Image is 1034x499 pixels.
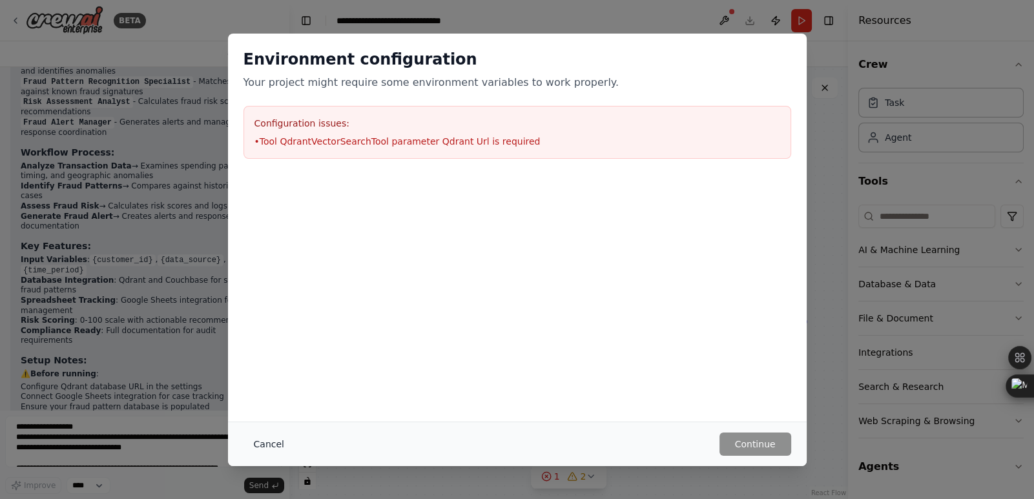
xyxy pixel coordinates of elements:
[254,117,780,130] h3: Configuration issues:
[243,49,791,70] h2: Environment configuration
[254,135,780,148] li: • Tool QdrantVectorSearchTool parameter Qdrant Url is required
[243,433,295,456] button: Cancel
[719,433,791,456] button: Continue
[243,75,791,90] p: Your project might require some environment variables to work properly.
